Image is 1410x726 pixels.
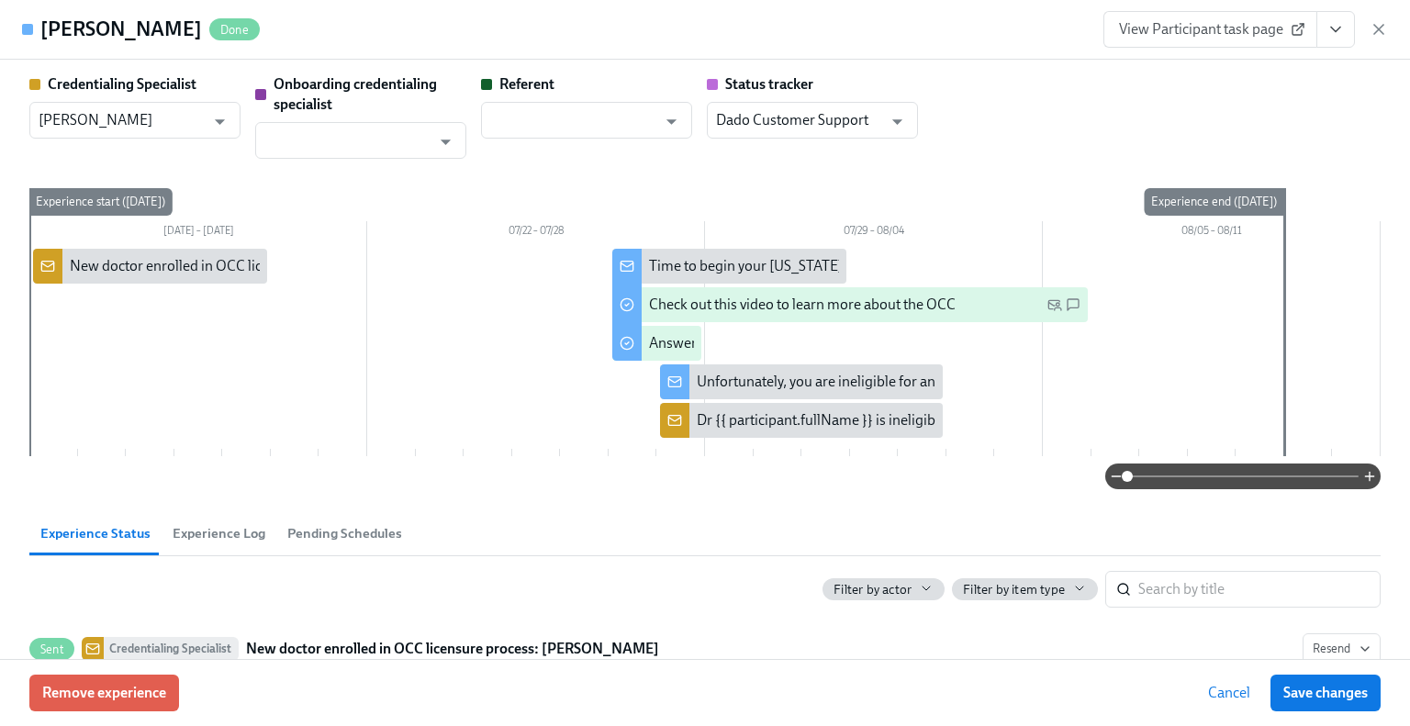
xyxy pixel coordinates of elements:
[28,188,173,216] div: Experience start ([DATE])
[725,75,813,93] strong: Status tracker
[499,75,554,93] strong: Referent
[1103,11,1317,48] a: View Participant task page
[1195,675,1263,711] button: Cancel
[952,578,1098,600] button: Filter by item type
[40,523,151,544] span: Experience Status
[40,16,202,43] h4: [PERSON_NAME]
[246,638,659,660] strong: New doctor enrolled in OCC licensure process: [PERSON_NAME]
[173,523,265,544] span: Experience Log
[1270,675,1381,711] button: Save changes
[1313,640,1371,658] span: Resend
[1316,11,1355,48] button: View task page
[431,128,460,156] button: Open
[697,372,1057,392] div: Unfortunately, you are ineligible for an [US_STATE] license
[963,581,1065,598] span: Filter by item type
[1144,188,1284,216] div: Experience end ([DATE])
[1047,297,1062,312] svg: Personal Email
[649,333,1195,353] div: Answer these questions to get tailored instructions for the [US_STATE] licensing process
[29,221,367,245] div: [DATE] – [DATE]
[1138,571,1381,608] input: Search by title
[834,581,912,598] span: Filter by actor
[104,637,239,661] div: Credentialing Specialist
[42,684,166,702] span: Remove experience
[822,578,945,600] button: Filter by actor
[287,523,402,544] span: Pending Schedules
[1283,684,1368,702] span: Save changes
[1303,633,1381,665] button: SentCredentialing SpecialistNew doctor enrolled in OCC licensure process: [PERSON_NAME]Sent on[DATE]
[697,410,1103,430] div: Dr {{ participant.fullName }} is ineligible for [US_STATE] licensure
[649,256,961,276] div: Time to begin your [US_STATE] license application
[206,107,234,136] button: Open
[883,107,912,136] button: Open
[48,75,196,93] strong: Credentialing Specialist
[1119,20,1302,39] span: View Participant task page
[1066,297,1080,312] svg: SMS
[29,675,179,711] button: Remove experience
[649,295,956,315] div: Check out this video to learn more about the OCC
[274,75,437,113] strong: Onboarding credentialing specialist
[705,221,1043,245] div: 07/29 – 08/04
[209,23,260,37] span: Done
[657,107,686,136] button: Open
[367,221,705,245] div: 07/22 – 07/28
[1043,221,1381,245] div: 08/05 – 08/11
[70,256,520,276] div: New doctor enrolled in OCC licensure process: {{ participant.fullName }}
[29,642,74,656] span: Sent
[1208,684,1250,702] span: Cancel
